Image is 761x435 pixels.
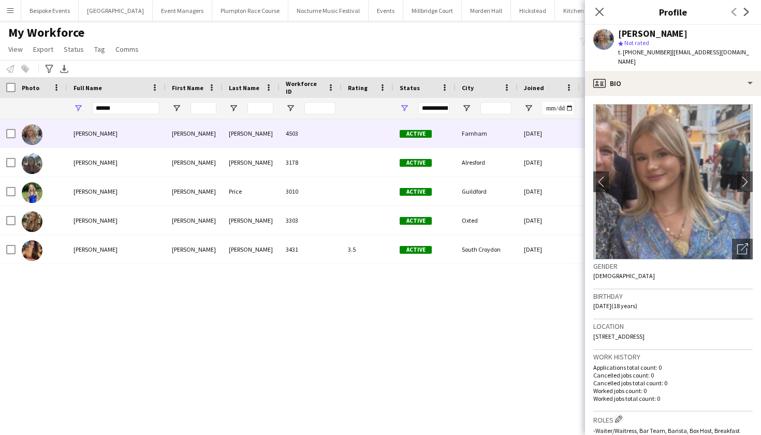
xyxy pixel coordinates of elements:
span: Rating [348,84,368,92]
h3: Birthday [593,292,753,301]
span: [STREET_ADDRESS] [593,332,645,340]
img: Crew avatar or photo [593,104,753,259]
div: Price [223,177,280,206]
div: [DATE] [518,148,580,177]
div: [PERSON_NAME] [166,235,223,264]
span: View [8,45,23,54]
button: Open Filter Menu [172,104,181,113]
button: Morden Hall [462,1,511,21]
div: Farnham [456,119,518,148]
span: First Name [172,84,203,92]
button: Millbridge Court [403,1,462,21]
div: 351 days [580,148,642,177]
p: Cancelled jobs count: 0 [593,371,753,379]
img: Eloise Connell [22,153,42,174]
button: Plumpton Race Course [212,1,288,21]
button: Hickstead [511,1,555,21]
div: [PERSON_NAME] [166,148,223,177]
div: [DATE] [518,119,580,148]
span: Photo [22,84,39,92]
span: City [462,84,474,92]
input: Joined Filter Input [543,102,574,114]
div: 434 days [580,177,642,206]
span: Status [400,84,420,92]
span: My Workforce [8,25,84,40]
h3: Roles [593,414,753,425]
img: Eloise Price [22,182,42,203]
span: Not rated [624,39,649,47]
app-action-btn: Advanced filters [43,63,55,75]
span: Joined [524,84,544,92]
h3: Work history [593,352,753,361]
button: Event Managers [153,1,212,21]
div: [PERSON_NAME] [618,29,687,38]
div: 3.5 [342,235,393,264]
button: Open Filter Menu [400,104,409,113]
input: Full Name Filter Input [92,102,159,114]
input: Workforce ID Filter Input [304,102,335,114]
h3: Gender [593,262,753,271]
span: Status [64,45,84,54]
div: 3010 [280,177,342,206]
span: Last Name [229,84,259,92]
span: | [EMAIL_ADDRESS][DOMAIN_NAME] [618,48,749,65]
div: [PERSON_NAME] [223,235,280,264]
button: Open Filter Menu [74,104,83,113]
input: First Name Filter Input [191,102,216,114]
h3: Profile [585,5,761,19]
a: Export [29,42,57,56]
p: Worked jobs count: 0 [593,387,753,395]
p: Applications total count: 0 [593,364,753,371]
app-action-btn: Export XLSX [58,63,70,75]
input: Last Name Filter Input [247,102,273,114]
img: Eloise Sankey [22,211,42,232]
button: Open Filter Menu [229,104,238,113]
a: View [4,42,27,56]
div: South Croydon [456,235,518,264]
a: Tag [90,42,109,56]
p: Worked jobs total count: 0 [593,395,753,402]
span: [PERSON_NAME] [74,187,118,195]
button: Open Filter Menu [524,104,533,113]
div: 3431 [280,235,342,264]
span: Active [400,130,432,138]
img: Eloise Amos [22,124,42,145]
span: Export [33,45,53,54]
span: [DATE] (18 years) [593,302,637,310]
div: [PERSON_NAME] [223,148,280,177]
div: Bio [585,71,761,96]
span: t. [PHONE_NUMBER] [618,48,672,56]
span: [PERSON_NAME] [74,245,118,253]
input: City Filter Input [480,102,511,114]
span: Workforce ID [286,80,323,95]
div: 3303 [280,206,342,235]
span: Active [400,246,432,254]
div: Open photos pop-in [732,239,753,259]
div: Oxted [456,206,518,235]
div: [DATE] [518,206,580,235]
span: Active [400,217,432,225]
div: Alresford [456,148,518,177]
div: [PERSON_NAME] [223,206,280,235]
span: Tag [94,45,105,54]
span: Active [400,188,432,196]
img: Eloise Webb [22,240,42,261]
h3: Location [593,322,753,331]
a: Comms [111,42,143,56]
div: [PERSON_NAME] [166,119,223,148]
button: Events [369,1,403,21]
div: [DATE] [518,235,580,264]
span: Active [400,159,432,167]
a: Status [60,42,88,56]
div: [PERSON_NAME] [166,177,223,206]
div: [DATE] [518,177,580,206]
div: 62 days [580,235,642,264]
button: Kitchen [555,1,593,21]
span: Full Name [74,84,102,92]
p: Cancelled jobs total count: 0 [593,379,753,387]
div: 323 days [580,206,642,235]
div: [PERSON_NAME] [166,206,223,235]
span: [PERSON_NAME] [74,158,118,166]
span: [PERSON_NAME] [74,216,118,224]
button: [GEOGRAPHIC_DATA] [79,1,153,21]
